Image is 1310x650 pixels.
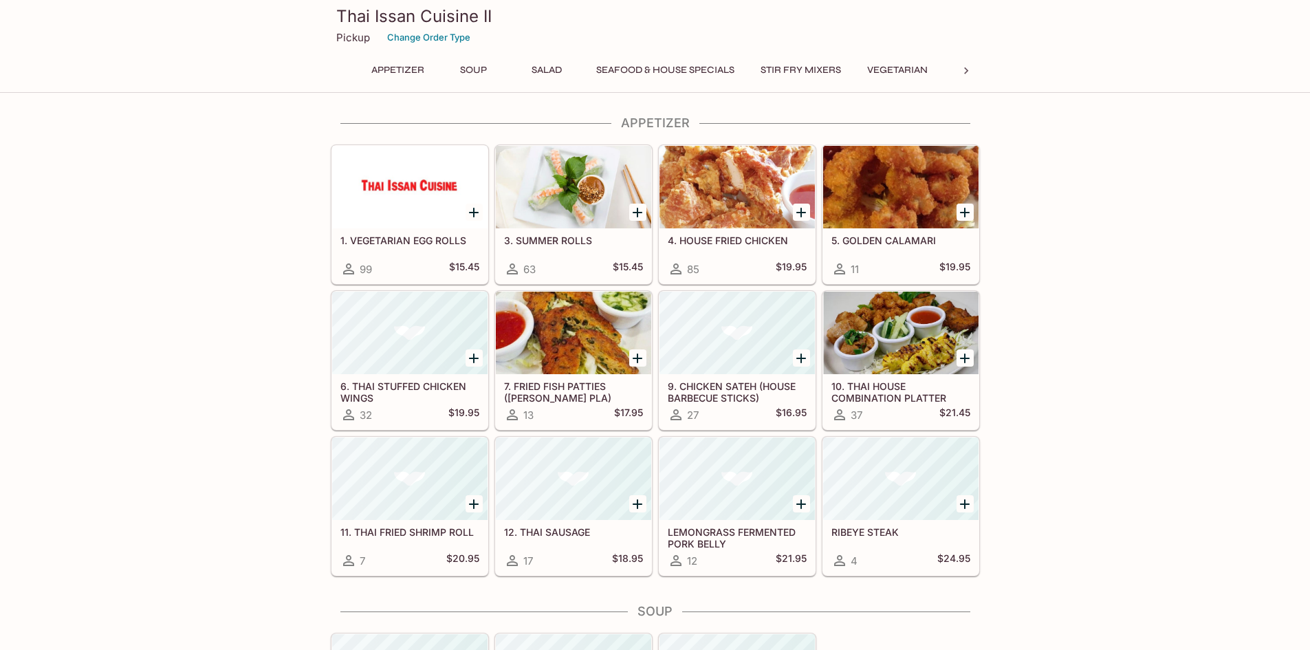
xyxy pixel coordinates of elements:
button: Vegetarian [860,61,935,80]
button: Change Order Type [381,27,477,48]
span: 99 [360,263,372,276]
h5: 12. THAI SAUSAGE [504,526,643,538]
div: 6. THAI STUFFED CHICKEN WINGS [332,292,488,374]
div: 10. THAI HOUSE COMBINATION PLATTER [823,292,979,374]
h5: $20.95 [446,552,479,569]
h3: Thai Issan Cuisine II [336,6,974,27]
a: 11. THAI FRIED SHRIMP ROLL7$20.95 [331,437,488,576]
span: 37 [851,409,862,422]
div: RIBEYE STEAK [823,437,979,520]
button: Add 3. SUMMER ROLLS [629,204,646,221]
h5: $16.95 [776,407,807,423]
h5: 5. GOLDEN CALAMARI [831,235,970,246]
span: 7 [360,554,365,567]
div: 12. THAI SAUSAGE [496,437,651,520]
div: LEMONGRASS FERMENTED PORK BELLY [659,437,815,520]
div: 11. THAI FRIED SHRIMP ROLL [332,437,488,520]
h5: $21.95 [776,552,807,569]
a: 10. THAI HOUSE COMBINATION PLATTER37$21.45 [822,291,979,430]
span: 85 [687,263,699,276]
h5: $15.45 [449,261,479,277]
h5: RIBEYE STEAK [831,526,970,538]
h5: 7. FRIED FISH PATTIES ([PERSON_NAME] PLA) [504,380,643,403]
h4: Soup [331,604,980,619]
button: Add 6. THAI STUFFED CHICKEN WINGS [466,349,483,367]
span: 13 [523,409,534,422]
h5: $19.95 [448,407,479,423]
h5: $17.95 [614,407,643,423]
div: 9. CHICKEN SATEH (HOUSE BARBECUE STICKS) [659,292,815,374]
a: 9. CHICKEN SATEH (HOUSE BARBECUE STICKS)27$16.95 [659,291,816,430]
a: 3. SUMMER ROLLS63$15.45 [495,145,652,284]
a: 7. FRIED FISH PATTIES ([PERSON_NAME] PLA)13$17.95 [495,291,652,430]
span: 63 [523,263,536,276]
h5: 1. VEGETARIAN EGG ROLLS [340,235,479,246]
h5: 4. HOUSE FRIED CHICKEN [668,235,807,246]
button: Add 1. VEGETARIAN EGG ROLLS [466,204,483,221]
span: 4 [851,554,858,567]
span: 11 [851,263,859,276]
button: Add 5. GOLDEN CALAMARI [957,204,974,221]
a: LEMONGRASS FERMENTED PORK BELLY12$21.95 [659,437,816,576]
button: Add 7. FRIED FISH PATTIES (TOD MUN PLA) [629,349,646,367]
button: Add 12. THAI SAUSAGE [629,495,646,512]
button: Soup [443,61,505,80]
a: 6. THAI STUFFED CHICKEN WINGS32$19.95 [331,291,488,430]
div: 5. GOLDEN CALAMARI [823,146,979,228]
span: 12 [687,554,697,567]
button: Add RIBEYE STEAK [957,495,974,512]
button: Add 11. THAI FRIED SHRIMP ROLL [466,495,483,512]
span: 27 [687,409,699,422]
p: Pickup [336,31,370,44]
div: 1. VEGETARIAN EGG ROLLS [332,146,488,228]
button: Salad [516,61,578,80]
a: 4. HOUSE FRIED CHICKEN85$19.95 [659,145,816,284]
h5: $21.45 [939,407,970,423]
h5: 11. THAI FRIED SHRIMP ROLL [340,526,479,538]
button: Seafood & House Specials [589,61,742,80]
button: Stir Fry Mixers [753,61,849,80]
span: 17 [523,554,533,567]
button: Noodles [946,61,1008,80]
button: Add 10. THAI HOUSE COMBINATION PLATTER [957,349,974,367]
button: Add 9. CHICKEN SATEH (HOUSE BARBECUE STICKS) [793,349,810,367]
h5: $19.95 [939,261,970,277]
h5: $18.95 [612,552,643,569]
h4: Appetizer [331,116,980,131]
div: 3. SUMMER ROLLS [496,146,651,228]
a: 12. THAI SAUSAGE17$18.95 [495,437,652,576]
h5: 9. CHICKEN SATEH (HOUSE BARBECUE STICKS) [668,380,807,403]
h5: LEMONGRASS FERMENTED PORK BELLY [668,526,807,549]
a: 5. GOLDEN CALAMARI11$19.95 [822,145,979,284]
h5: $24.95 [937,552,970,569]
a: RIBEYE STEAK4$24.95 [822,437,979,576]
h5: 3. SUMMER ROLLS [504,235,643,246]
h5: 6. THAI STUFFED CHICKEN WINGS [340,380,479,403]
button: Add 4. HOUSE FRIED CHICKEN [793,204,810,221]
h5: $15.45 [613,261,643,277]
span: 32 [360,409,372,422]
button: Add LEMONGRASS FERMENTED PORK BELLY [793,495,810,512]
a: 1. VEGETARIAN EGG ROLLS99$15.45 [331,145,488,284]
button: Appetizer [364,61,432,80]
div: 7. FRIED FISH PATTIES (TOD MUN PLA) [496,292,651,374]
div: 4. HOUSE FRIED CHICKEN [659,146,815,228]
h5: 10. THAI HOUSE COMBINATION PLATTER [831,380,970,403]
h5: $19.95 [776,261,807,277]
